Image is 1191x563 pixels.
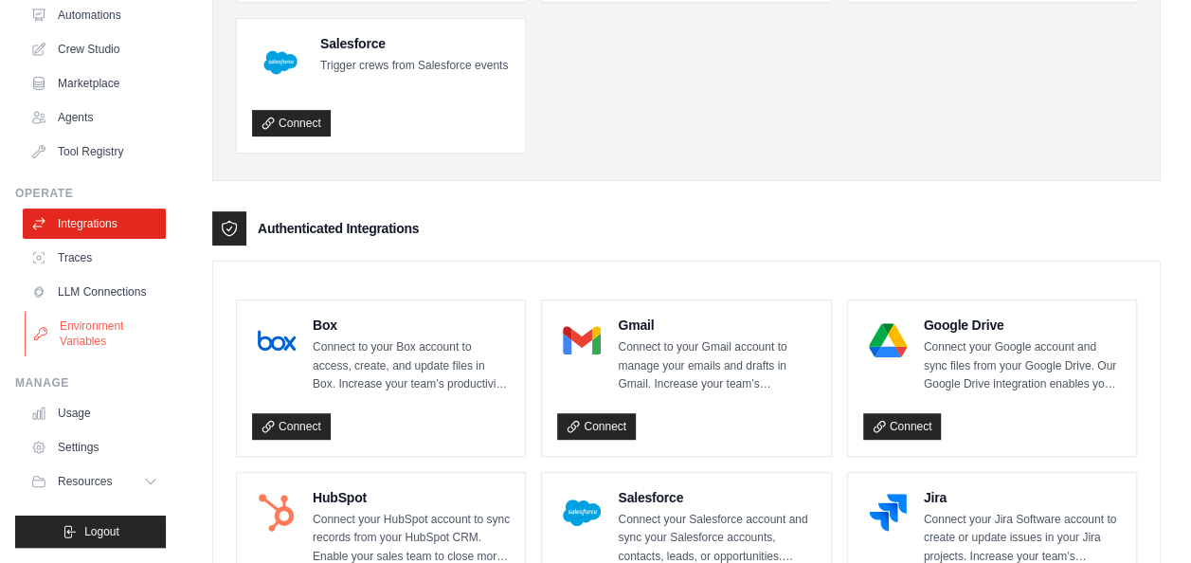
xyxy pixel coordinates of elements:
[563,321,601,359] img: Gmail Logo
[258,219,419,238] h3: Authenticated Integrations
[84,524,119,539] span: Logout
[23,243,166,273] a: Traces
[618,316,815,335] h4: Gmail
[924,488,1121,507] h4: Jira
[258,321,296,359] img: Box Logo
[23,68,166,99] a: Marketplace
[924,338,1121,394] p: Connect your Google account and sync files from your Google Drive. Our Google Drive integration e...
[23,34,166,64] a: Crew Studio
[618,338,815,394] p: Connect to your Gmail account to manage your emails and drafts in Gmail. Increase your team’s pro...
[25,311,168,356] a: Environment Variables
[313,316,510,335] h4: Box
[563,494,601,532] img: Salesforce Logo
[15,516,166,548] button: Logout
[23,466,166,497] button: Resources
[23,209,166,239] a: Integrations
[557,413,636,440] a: Connect
[869,321,907,359] img: Google Drive Logo
[23,277,166,307] a: LLM Connections
[23,102,166,133] a: Agents
[252,413,331,440] a: Connect
[23,136,166,167] a: Tool Registry
[15,186,166,201] div: Operate
[23,432,166,463] a: Settings
[15,375,166,390] div: Manage
[863,413,942,440] a: Connect
[618,488,815,507] h4: Salesforce
[252,110,331,136] a: Connect
[313,488,510,507] h4: HubSpot
[258,494,296,532] img: HubSpot Logo
[320,57,508,76] p: Trigger crews from Salesforce events
[23,398,166,428] a: Usage
[320,34,508,53] h4: Salesforce
[869,494,907,532] img: Jira Logo
[924,316,1121,335] h4: Google Drive
[258,40,303,85] img: Salesforce Logo
[313,338,510,394] p: Connect to your Box account to access, create, and update files in Box. Increase your team’s prod...
[58,474,112,489] span: Resources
